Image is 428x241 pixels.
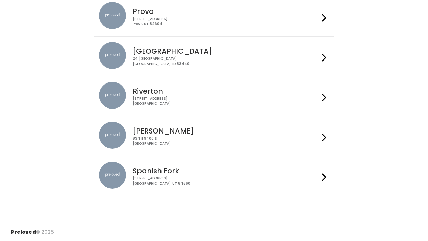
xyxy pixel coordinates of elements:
h4: [PERSON_NAME] [133,127,319,135]
a: preloved location Spanish Fork [STREET_ADDRESS][GEOGRAPHIC_DATA], UT 84660 [99,162,329,190]
a: preloved location Provo [STREET_ADDRESS]Provo, UT 84604 [99,2,329,31]
a: preloved location [PERSON_NAME] 834 E 9400 S[GEOGRAPHIC_DATA] [99,122,329,150]
h4: Provo [133,7,319,15]
h4: Riverton [133,87,319,95]
a: preloved location [GEOGRAPHIC_DATA] 24 [GEOGRAPHIC_DATA][GEOGRAPHIC_DATA], ID 83440 [99,42,329,71]
div: 834 E 9400 S [GEOGRAPHIC_DATA] [133,136,319,146]
div: © 2025 [11,223,54,236]
img: preloved location [99,82,126,109]
img: preloved location [99,162,126,189]
span: Preloved [11,228,36,235]
img: preloved location [99,122,126,149]
div: [STREET_ADDRESS] [GEOGRAPHIC_DATA] [133,96,319,106]
img: preloved location [99,2,126,29]
img: preloved location [99,42,126,69]
div: [STREET_ADDRESS] Provo, UT 84604 [133,17,319,26]
h4: [GEOGRAPHIC_DATA] [133,47,319,55]
div: 24 [GEOGRAPHIC_DATA] [GEOGRAPHIC_DATA], ID 83440 [133,56,319,66]
h4: Spanish Fork [133,167,319,175]
div: [STREET_ADDRESS] [GEOGRAPHIC_DATA], UT 84660 [133,176,319,186]
a: preloved location Riverton [STREET_ADDRESS][GEOGRAPHIC_DATA] [99,82,329,111]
